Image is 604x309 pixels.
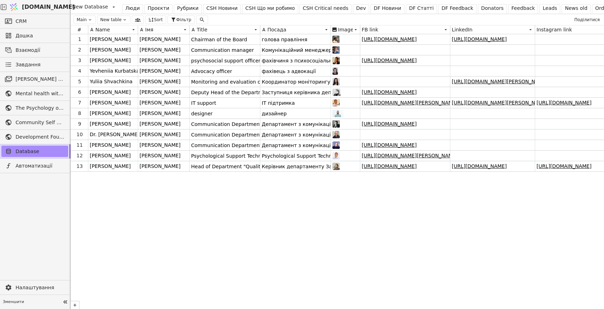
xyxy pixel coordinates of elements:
[543,5,557,12] div: Leads
[90,163,131,170] span: [PERSON_NAME]
[140,163,180,170] span: [PERSON_NAME]
[1,146,68,157] a: Database
[562,4,591,14] a: News old
[262,151,375,161] span: Psychological Support Technologies Specialist
[332,67,338,75] img: 1755872762285-WhatsApp_Image_2025-08-22_at_17.21.57.jpeg
[191,151,304,161] span: Psychological Support Technologies Specialist
[71,67,88,75] div: 4
[267,27,286,32] span: Посада
[332,110,344,117] img: 1677158907061-photo-TE.jpg
[362,163,417,170] span: [URL][DOMAIN_NAME]
[71,152,88,159] div: 12
[71,25,88,34] div: #
[191,66,232,76] span: Advocacy officer
[71,78,88,85] div: 5
[95,27,110,32] span: Name
[353,4,369,14] a: Dev
[140,67,180,75] span: [PERSON_NAME]
[511,5,535,12] div: Feedback
[539,4,560,14] a: Leads
[191,56,260,66] span: psychosocial support officer
[508,4,538,14] a: Feedback
[144,4,172,14] a: Проєкти
[1,30,68,41] a: Дошка
[452,78,548,85] span: [URL][DOMAIN_NAME][PERSON_NAME]
[122,4,143,14] a: Люди
[1,117,68,128] a: Community Self Help
[16,18,27,25] span: CRM
[174,4,202,14] a: Рубрики
[71,131,88,138] div: 10
[338,27,353,32] span: Image
[371,4,404,14] a: DF Новини
[362,36,417,43] span: [URL][DOMAIN_NAME]
[332,131,340,138] img: 1649672124061-Mike.webp
[1,73,68,85] a: [PERSON_NAME] розсилки
[71,163,88,170] div: 13
[90,110,131,117] span: [PERSON_NAME]
[262,98,295,108] span: ІТ підтримка
[478,4,507,14] a: Donators
[191,140,262,150] span: Communication Department
[16,61,41,68] span: Завдання
[409,5,434,12] div: DF Статті
[438,4,476,14] a: DF Feedback
[140,110,180,117] span: [PERSON_NAME]
[452,27,473,32] span: LinkedIn
[140,36,180,43] span: [PERSON_NAME]
[332,36,339,43] img: 1755872135582-IMG_3989.jpeg
[140,99,180,107] span: [PERSON_NAME]
[16,162,65,170] span: Автоматизації
[1,88,68,99] a: Mental health without prejudice project
[1,282,68,293] a: Налаштування
[262,119,410,129] span: Департамент з комунікацій. Експерт з відеовироництва.
[145,27,153,32] span: Імя
[262,45,332,55] span: Комунікаційний менеджер
[167,16,195,24] button: Фільтр
[16,90,65,97] span: Mental health without prejudice project
[140,152,180,159] span: [PERSON_NAME]
[16,284,65,291] span: Налаштування
[1,59,68,70] a: Завдання
[71,46,88,54] div: 2
[332,57,340,64] img: 1653394850719-Kateryna.webp
[356,5,366,12] div: Dev
[362,141,417,149] span: [URL][DOMAIN_NAME]
[262,140,332,150] span: Департамент з комунікації
[16,75,65,83] span: [PERSON_NAME] розсилки
[332,78,340,85] img: 1755868031771-1744619191791.jpeg
[300,4,351,14] a: CSH Critical needs
[71,141,88,149] div: 11
[537,163,592,170] span: [URL][DOMAIN_NAME]
[191,109,213,119] span: designer
[362,120,417,128] span: [URL][DOMAIN_NAME]
[72,16,96,24] button: Main
[191,98,216,108] span: IT support
[565,5,587,12] div: News old
[22,3,75,11] span: [DOMAIN_NAME]
[332,120,340,128] img: 1649672021223-Ihor.webp
[1,131,68,143] a: Development Foundation
[191,77,286,87] span: Monitoring and evaluation coordinator
[16,32,65,40] span: Дошка
[72,3,108,11] span: New Database
[125,5,140,12] div: Люди
[262,77,357,87] span: Координатор моніторингу та оцінки
[90,57,131,64] span: [PERSON_NAME]
[303,5,348,12] div: CSH Critical needs
[1,102,68,114] a: The Psychology of War
[242,4,298,14] a: CSH Що ми робимо
[71,99,88,107] div: 7
[97,16,130,24] button: New table
[332,46,340,54] img: 1719059163700-iskovych.webp
[71,89,88,96] div: 6
[140,46,180,54] span: [PERSON_NAME]
[90,78,132,85] span: Yuliia Shvachkina
[332,141,340,149] img: 1649672165735-Karina2.webp
[140,78,180,85] span: [PERSON_NAME]
[1,160,68,171] a: Автоматизації
[481,5,504,12] div: Donators
[442,5,473,12] div: DF Feedback
[537,27,572,32] span: Instagram link
[16,119,65,126] span: Community Self Help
